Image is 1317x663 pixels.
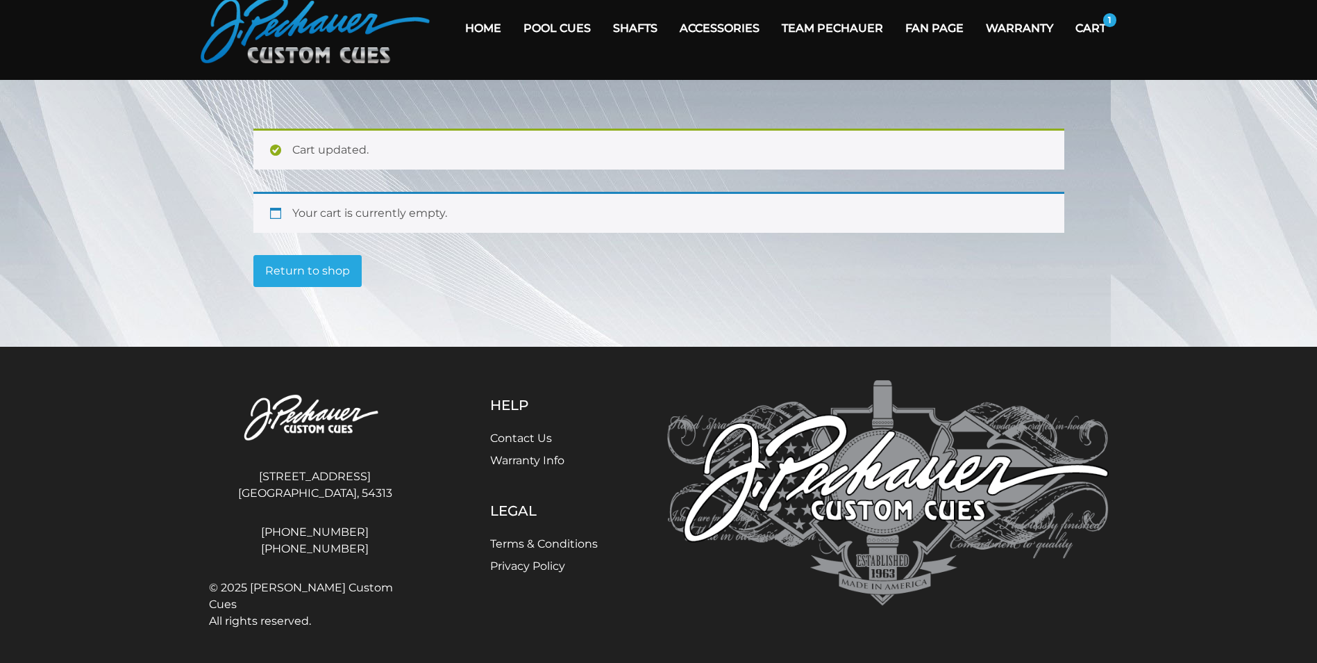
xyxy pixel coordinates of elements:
[209,541,421,557] a: [PHONE_NUMBER]
[253,129,1064,170] div: Cart updated.
[669,10,771,46] a: Accessories
[490,432,552,445] a: Contact Us
[253,192,1064,233] div: Your cart is currently empty.
[209,380,421,457] img: Pechauer Custom Cues
[602,10,669,46] a: Shafts
[209,524,421,541] a: [PHONE_NUMBER]
[490,502,598,519] h5: Legal
[771,10,894,46] a: Team Pechauer
[1064,10,1117,46] a: Cart
[667,380,1109,606] img: Pechauer Custom Cues
[975,10,1064,46] a: Warranty
[490,559,565,573] a: Privacy Policy
[512,10,602,46] a: Pool Cues
[209,580,421,630] span: © 2025 [PERSON_NAME] Custom Cues All rights reserved.
[454,10,512,46] a: Home
[490,537,598,550] a: Terms & Conditions
[253,255,362,287] a: Return to shop
[894,10,975,46] a: Fan Page
[490,397,598,414] h5: Help
[209,463,421,507] address: [STREET_ADDRESS] [GEOGRAPHIC_DATA], 54313
[490,454,564,467] a: Warranty Info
